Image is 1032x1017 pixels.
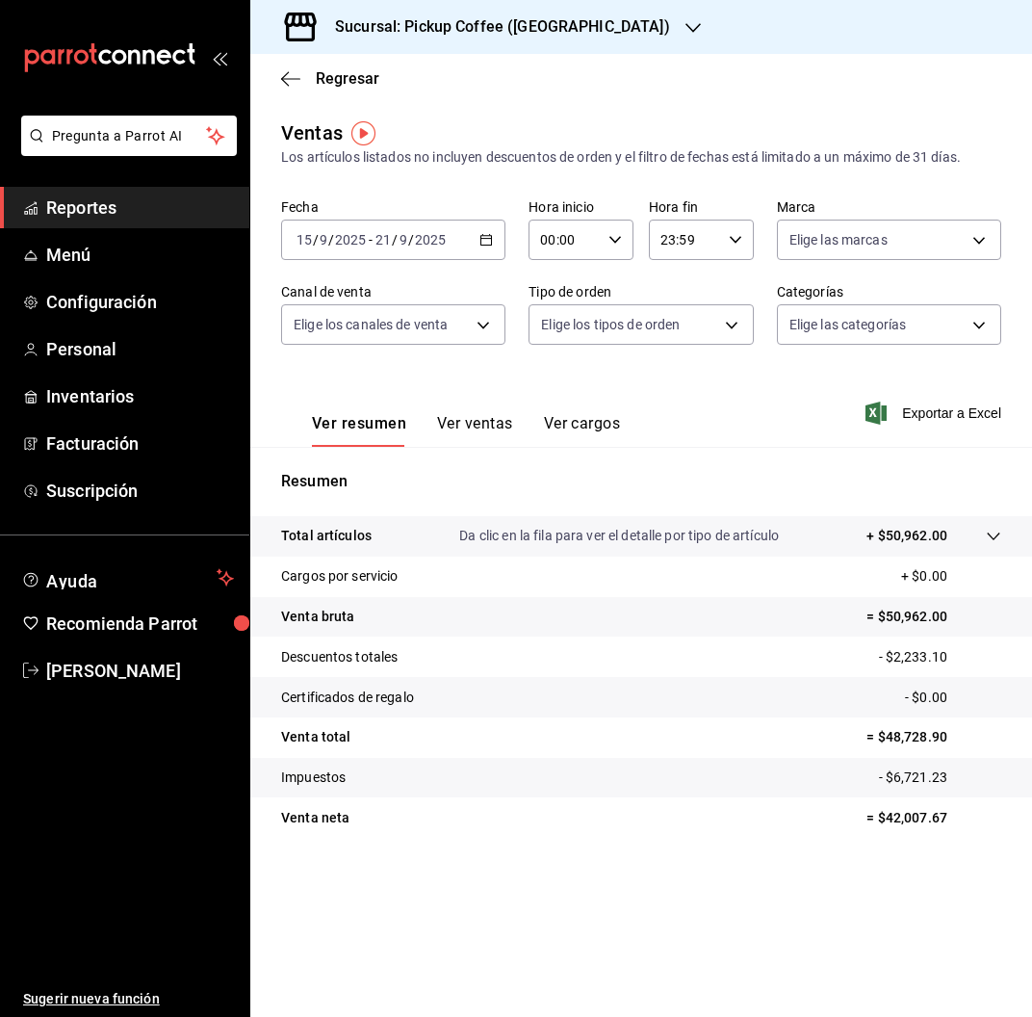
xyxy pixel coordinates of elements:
button: Ver ventas [437,414,513,447]
span: Pregunta a Parrot AI [52,126,207,146]
label: Canal de venta [281,285,505,299]
p: Total artículos [281,526,372,546]
p: - $0.00 [905,688,1001,708]
label: Fecha [281,200,505,214]
p: Venta neta [281,808,349,828]
p: Venta total [281,727,350,747]
p: = $50,962.00 [866,607,1001,627]
p: Venta bruta [281,607,354,627]
span: / [392,232,398,248]
p: + $0.00 [901,566,1001,587]
div: navigation tabs [312,414,620,447]
label: Categorías [777,285,1001,299]
span: Facturación [46,430,234,456]
p: Descuentos totales [281,647,398,667]
a: Pregunta a Parrot AI [13,140,237,160]
label: Tipo de orden [529,285,753,299]
input: -- [296,232,313,248]
input: -- [399,232,408,248]
span: Elige las marcas [789,230,888,249]
span: / [408,232,414,248]
span: / [313,232,319,248]
span: Menú [46,242,234,268]
span: Elige los canales de venta [294,315,448,334]
label: Hora inicio [529,200,633,214]
div: Ventas [281,118,343,147]
button: open_drawer_menu [212,50,227,65]
span: - [369,232,373,248]
label: Marca [777,200,1001,214]
p: = $42,007.67 [866,808,1001,828]
p: Impuestos [281,768,346,788]
span: Suscripción [46,478,234,504]
span: Recomienda Parrot [46,611,234,637]
input: ---- [414,232,447,248]
p: - $6,721.23 [879,768,1001,788]
button: Ver resumen [312,414,406,447]
input: ---- [334,232,367,248]
p: Cargos por servicio [281,566,399,587]
p: Da clic en la fila para ver el detalle por tipo de artículo [459,526,779,546]
p: Resumen [281,470,1001,493]
span: Elige los tipos de orden [541,315,680,334]
span: Configuración [46,289,234,315]
span: Reportes [46,195,234,221]
label: Hora fin [649,200,754,214]
button: Regresar [281,69,379,88]
span: Ayuda [46,566,209,589]
p: - $2,233.10 [879,647,1001,667]
div: Los artículos listados no incluyen descuentos de orden y el filtro de fechas está limitado a un m... [281,147,1001,168]
span: / [328,232,334,248]
p: = $48,728.90 [866,727,1001,747]
input: -- [319,232,328,248]
span: Elige las categorías [789,315,907,334]
p: Certificados de regalo [281,688,414,708]
span: Personal [46,336,234,362]
span: Inventarios [46,383,234,409]
span: [PERSON_NAME] [46,658,234,684]
button: Pregunta a Parrot AI [21,116,237,156]
h3: Sucursal: Pickup Coffee ([GEOGRAPHIC_DATA]) [320,15,670,39]
span: Sugerir nueva función [23,989,234,1009]
button: Ver cargos [544,414,621,447]
span: Regresar [316,69,379,88]
input: -- [374,232,392,248]
img: Tooltip marker [351,121,375,145]
button: Exportar a Excel [869,402,1001,425]
p: + $50,962.00 [866,526,947,546]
